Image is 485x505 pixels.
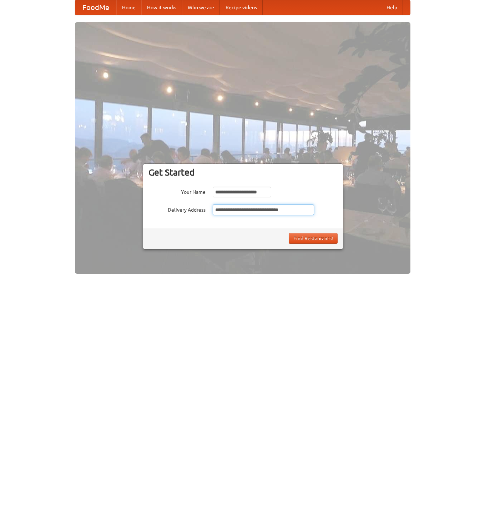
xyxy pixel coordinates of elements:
a: How it works [141,0,182,15]
label: Delivery Address [148,204,206,213]
h3: Get Started [148,167,338,178]
a: Recipe videos [220,0,263,15]
button: Find Restaurants! [289,233,338,244]
a: FoodMe [75,0,116,15]
a: Who we are [182,0,220,15]
label: Your Name [148,187,206,196]
a: Help [381,0,403,15]
a: Home [116,0,141,15]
